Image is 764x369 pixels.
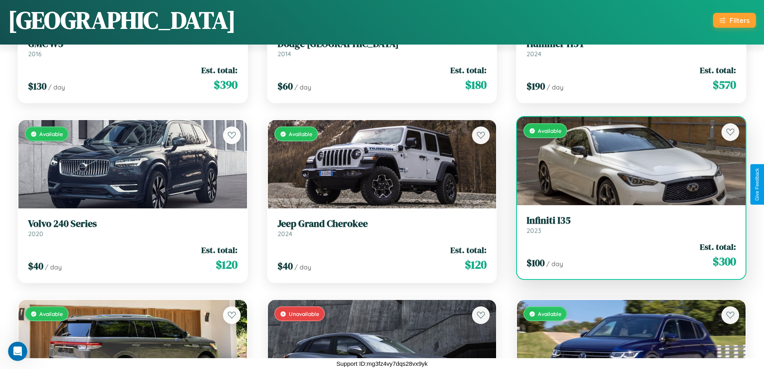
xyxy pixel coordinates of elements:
[289,310,319,317] span: Unavailable
[201,244,237,256] span: Est. total:
[48,83,65,91] span: / day
[527,256,545,269] span: $ 100
[214,77,237,93] span: $ 390
[28,230,43,238] span: 2020
[201,64,237,76] span: Est. total:
[527,80,545,93] span: $ 190
[713,253,736,269] span: $ 300
[28,259,43,273] span: $ 40
[700,64,736,76] span: Est. total:
[538,310,561,317] span: Available
[278,38,487,58] a: Dodge [GEOGRAPHIC_DATA]2014
[527,38,736,58] a: Hummer H3T2024
[278,218,487,238] a: Jeep Grand Cherokee2024
[39,130,63,137] span: Available
[294,263,311,271] span: / day
[216,257,237,273] span: $ 120
[527,215,736,234] a: Infiniti I352023
[28,80,47,93] span: $ 130
[289,130,312,137] span: Available
[754,168,760,201] div: Give Feedback
[294,83,311,91] span: / day
[278,38,487,50] h3: Dodge [GEOGRAPHIC_DATA]
[730,16,750,24] div: Filters
[278,50,291,58] span: 2014
[28,218,237,238] a: Volvo 240 Series2020
[713,13,756,28] button: Filters
[465,77,486,93] span: $ 180
[700,241,736,253] span: Est. total:
[527,215,736,226] h3: Infiniti I35
[278,230,292,238] span: 2024
[527,226,541,234] span: 2023
[278,259,293,273] span: $ 40
[28,38,237,58] a: GMC W52016
[278,80,293,93] span: $ 60
[547,83,563,91] span: / day
[336,358,428,369] p: Support ID: mg3fz4vy7dqs28vx9yk
[8,4,236,37] h1: [GEOGRAPHIC_DATA]
[538,127,561,134] span: Available
[278,218,487,230] h3: Jeep Grand Cherokee
[8,342,27,361] iframe: Intercom live chat
[28,50,42,58] span: 2016
[527,50,541,58] span: 2024
[28,218,237,230] h3: Volvo 240 Series
[465,257,486,273] span: $ 120
[713,77,736,93] span: $ 570
[450,64,486,76] span: Est. total:
[450,244,486,256] span: Est. total:
[546,260,563,268] span: / day
[45,263,62,271] span: / day
[39,310,63,317] span: Available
